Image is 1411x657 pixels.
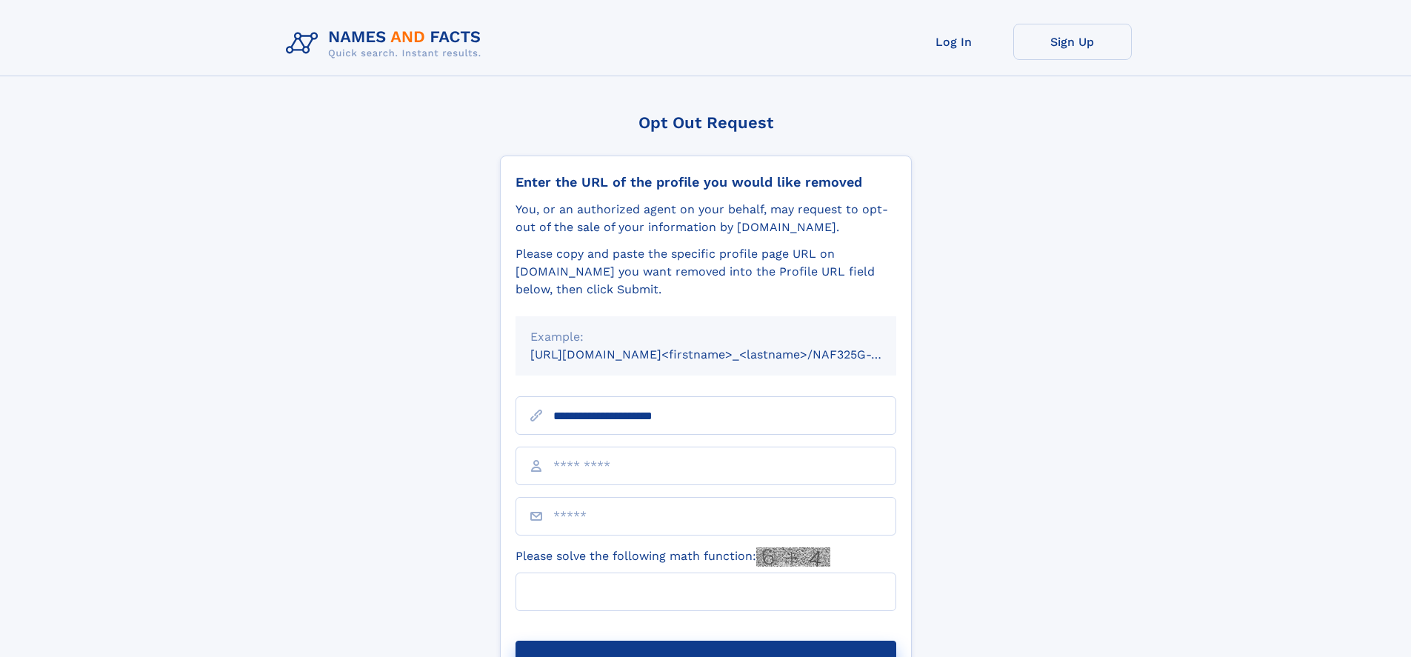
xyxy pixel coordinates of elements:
label: Please solve the following math function: [516,547,830,567]
small: [URL][DOMAIN_NAME]<firstname>_<lastname>/NAF325G-xxxxxxxx [530,347,924,361]
div: Please copy and paste the specific profile page URL on [DOMAIN_NAME] you want removed into the Pr... [516,245,896,299]
div: You, or an authorized agent on your behalf, may request to opt-out of the sale of your informatio... [516,201,896,236]
img: Logo Names and Facts [280,24,493,64]
a: Sign Up [1013,24,1132,60]
div: Opt Out Request [500,113,912,132]
a: Log In [895,24,1013,60]
div: Enter the URL of the profile you would like removed [516,174,896,190]
div: Example: [530,328,881,346]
